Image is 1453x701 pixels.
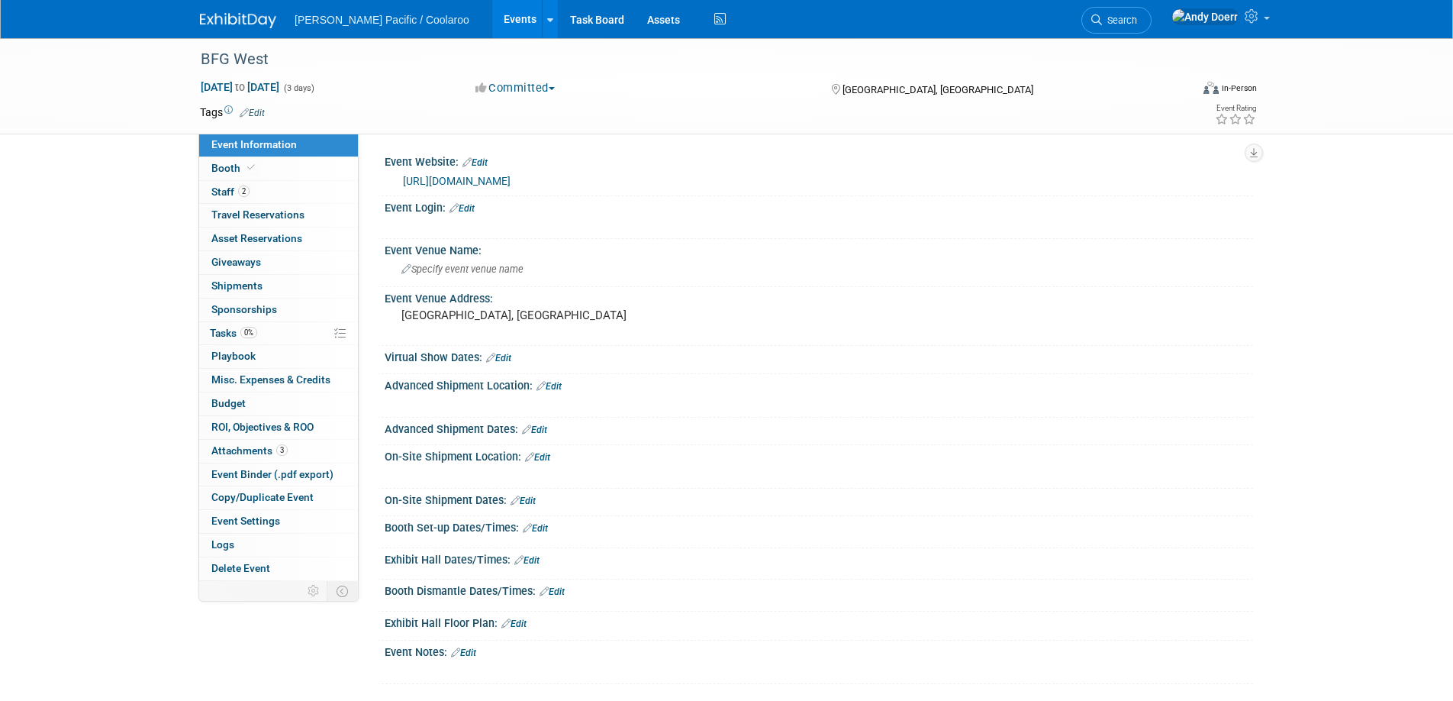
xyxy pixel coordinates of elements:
[449,203,475,214] a: Edit
[403,175,511,187] a: [URL][DOMAIN_NAME]
[385,239,1253,258] div: Event Venue Name:
[385,612,1253,632] div: Exhibit Hall Floor Plan:
[200,105,265,120] td: Tags
[211,138,297,150] span: Event Information
[1221,82,1257,94] div: In-Person
[385,418,1253,438] div: Advanced Shipment Dates:
[199,510,358,533] a: Event Settings
[1081,7,1152,34] a: Search
[211,515,280,527] span: Event Settings
[327,581,359,601] td: Toggle Event Tabs
[199,251,358,274] a: Giveaways
[385,150,1253,170] div: Event Website:
[199,486,358,509] a: Copy/Duplicate Event
[1100,79,1257,102] div: Event Format
[486,353,511,363] a: Edit
[199,369,358,392] a: Misc. Expenses & Credits
[385,580,1253,599] div: Booth Dismantle Dates/Times:
[301,581,327,601] td: Personalize Event Tab Strip
[522,425,547,435] a: Edit
[210,327,257,339] span: Tasks
[536,381,562,392] a: Edit
[451,648,476,658] a: Edit
[211,468,333,480] span: Event Binder (.pdf export)
[199,534,358,557] a: Logs
[842,84,1033,95] span: [GEOGRAPHIC_DATA], [GEOGRAPHIC_DATA]
[501,619,527,629] a: Edit
[385,346,1253,366] div: Virtual Show Dates:
[195,46,1167,73] div: BFG West
[240,108,265,118] a: Edit
[470,80,561,96] button: Committed
[211,303,277,315] span: Sponsorships
[385,196,1253,216] div: Event Login:
[199,440,358,463] a: Attachments3
[247,163,255,172] i: Booth reservation complete
[211,208,304,221] span: Travel Reservations
[211,350,256,362] span: Playbook
[199,134,358,157] a: Event Information
[199,275,358,298] a: Shipments
[199,157,358,180] a: Booth
[199,299,358,321] a: Sponsorships
[211,186,250,198] span: Staff
[385,548,1253,568] div: Exhibit Hall Dates/Times:
[540,586,565,597] a: Edit
[523,523,548,534] a: Edit
[200,13,276,28] img: ExhibitDay
[211,421,314,433] span: ROI, Objectives & ROO
[211,256,261,268] span: Giveaways
[511,496,536,506] a: Edit
[295,14,469,26] span: [PERSON_NAME] Pacific / Coolaroo
[1215,105,1256,112] div: Event Rating
[199,181,358,204] a: Staff2
[199,322,358,345] a: Tasks0%
[385,516,1253,536] div: Booth Set-up Dates/Times:
[199,228,358,250] a: Asset Reservations
[1171,8,1239,25] img: Andy Doerr
[211,373,330,386] span: Misc. Expenses & Credits
[1203,82,1219,94] img: Format-Inperson.png
[514,555,540,566] a: Edit
[525,452,550,463] a: Edit
[211,491,314,503] span: Copy/Duplicate Event
[238,186,250,197] span: 2
[1102,15,1137,26] span: Search
[211,279,263,292] span: Shipments
[385,287,1253,306] div: Event Venue Address:
[385,489,1253,509] div: On-Site Shipment Dates:
[385,445,1253,465] div: On-Site Shipment Location:
[401,309,730,322] pre: [GEOGRAPHIC_DATA], [GEOGRAPHIC_DATA]
[199,557,358,580] a: Delete Event
[199,392,358,415] a: Budget
[385,641,1253,661] div: Event Notes:
[199,204,358,227] a: Travel Reservations
[385,374,1253,394] div: Advanced Shipment Location:
[276,444,288,456] span: 3
[462,157,488,168] a: Edit
[211,562,270,574] span: Delete Event
[199,464,358,486] a: Event Binder (.pdf export)
[211,232,302,244] span: Asset Reservations
[233,81,247,93] span: to
[211,397,246,409] span: Budget
[401,263,524,275] span: Specify event venue name
[211,538,234,551] span: Logs
[211,444,288,457] span: Attachments
[199,345,358,368] a: Playbook
[211,162,258,174] span: Booth
[200,80,280,94] span: [DATE] [DATE]
[282,83,314,93] span: (3 days)
[240,327,257,338] span: 0%
[199,416,358,439] a: ROI, Objectives & ROO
